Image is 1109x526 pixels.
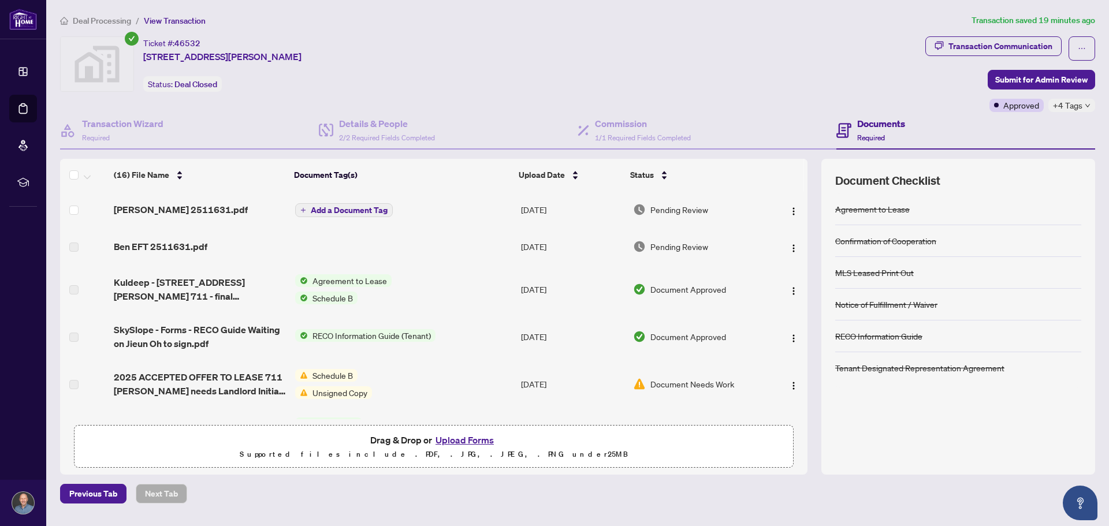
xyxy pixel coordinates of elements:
span: Pending Review [650,240,708,253]
img: logo [9,9,37,30]
span: Schedule B [308,369,358,382]
span: 2025 ACCEPTED OFFER TO LEASE 711 [PERSON_NAME] needs Landlord Initial p2 Sch B.pdf [114,370,285,398]
th: (16) File Name [109,159,289,191]
button: Logo [784,327,803,346]
button: Logo [784,375,803,393]
button: Status IconSchedule BStatus IconUnsigned Copy [295,369,377,399]
span: Document Approved [650,330,726,343]
h4: Commission [595,117,691,130]
img: Logo [789,244,798,253]
span: Required [857,133,885,142]
span: [STREET_ADDRESS][PERSON_NAME] [143,50,302,64]
img: svg%3e [61,37,133,91]
img: Status Icon [295,369,308,382]
img: Document Status [633,378,646,390]
article: Transaction saved 19 minutes ago [972,14,1095,27]
div: MLS Leased Print Out [835,266,914,279]
span: Agreement to Lease [308,274,392,287]
img: Logo [789,381,798,390]
button: Upload Forms [432,432,497,447]
th: Document Tag(s) [289,159,515,191]
img: Logo [789,207,798,216]
span: Document Checklist [835,173,940,189]
span: Schedule B [308,292,358,304]
span: 46532 [174,38,200,49]
button: Open asap [1063,486,1097,520]
span: Deal Processing [73,16,131,26]
span: Unsigned Copy [308,386,372,399]
td: [DATE] [516,314,628,360]
button: Previous Tab [60,484,126,503]
td: [DATE] [516,265,628,314]
span: Pending Review [650,203,708,216]
button: Status IconRECO Information Guide (Tenant) [295,329,436,342]
span: (16) File Name [114,169,169,181]
span: Add a Document Tag [311,206,388,214]
span: Ben EFT 2511631.pdf [114,240,207,253]
span: down [1085,103,1091,109]
button: Next Tab [136,484,187,503]
img: Document Status [633,283,646,296]
span: SkySlope - Forms - RECO Guide Waiting on Jieun Oh to sign.pdf [114,323,285,350]
span: plus [300,207,306,213]
img: Document Status [633,330,646,343]
span: [PERSON_NAME] 2511631.pdf [114,203,248,217]
span: Deal Closed [174,79,217,89]
li: / [136,14,139,27]
div: Status: [143,76,222,92]
button: Add a Document Tag [295,203,393,218]
div: Transaction Communication [948,37,1052,55]
div: Tenant Designated Representation Agreement [835,361,1004,374]
img: Profile Icon [12,492,34,514]
img: Status Icon [295,292,308,304]
div: Agreement to Lease [835,203,910,215]
span: Status [630,169,654,181]
span: Required [82,133,110,142]
span: Upload Date [519,169,565,181]
img: Status Icon [295,386,308,399]
th: Upload Date [514,159,626,191]
span: View Transaction [144,16,206,26]
div: Notice of Fulfillment / Waiver [835,298,937,311]
img: Logo [789,334,798,343]
span: Document Needs Work [650,378,734,390]
h4: Details & People [339,117,435,130]
img: Status Icon [295,274,308,287]
td: [DATE] [516,360,628,408]
span: Drag & Drop orUpload FormsSupported files include .PDF, .JPG, .JPEG, .PNG under25MB [75,426,793,468]
button: Transaction Communication [925,36,1062,56]
td: [DATE] [516,228,628,265]
img: Logo [789,286,798,296]
button: Submit for Admin Review [988,70,1095,89]
h4: Transaction Wizard [82,117,163,130]
button: Add a Document Tag [295,203,393,217]
th: Status [626,159,765,191]
span: Kuldeep - [STREET_ADDRESS][PERSON_NAME] 711 - final updated_[DATE] 15_22_47 with Landlord Initial... [114,275,285,303]
button: Status IconAgreement to LeaseStatus IconSchedule B [295,274,392,304]
button: Logo [784,280,803,299]
button: Logo [784,237,803,256]
span: +4 Tags [1053,99,1082,112]
span: 2/2 Required Fields Completed [339,133,435,142]
div: Ticket #: [143,36,200,50]
span: Previous Tab [69,484,117,503]
div: Confirmation of Cooperation [835,234,936,247]
span: Submit for Admin Review [995,70,1088,89]
img: Status Icon [295,417,308,430]
td: [DATE] [516,191,628,228]
span: home [60,17,68,25]
p: Supported files include .PDF, .JPG, .JPEG, .PNG under 25 MB [81,447,786,461]
button: Logo [784,200,803,219]
span: Drag & Drop or [370,432,497,447]
img: Status Icon [295,329,308,342]
span: Document Approved [650,283,726,296]
h4: Documents [857,117,905,130]
span: check-circle [125,32,139,46]
img: Document Status [633,240,646,253]
div: RECO Information Guide [835,330,922,342]
button: Status IconSigned Copy [295,417,378,449]
span: Signed Copy [308,417,362,430]
img: Document Status [633,203,646,216]
span: 1/1 Required Fields Completed [595,133,691,142]
span: RECO Information Guide (Tenant) [308,329,436,342]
